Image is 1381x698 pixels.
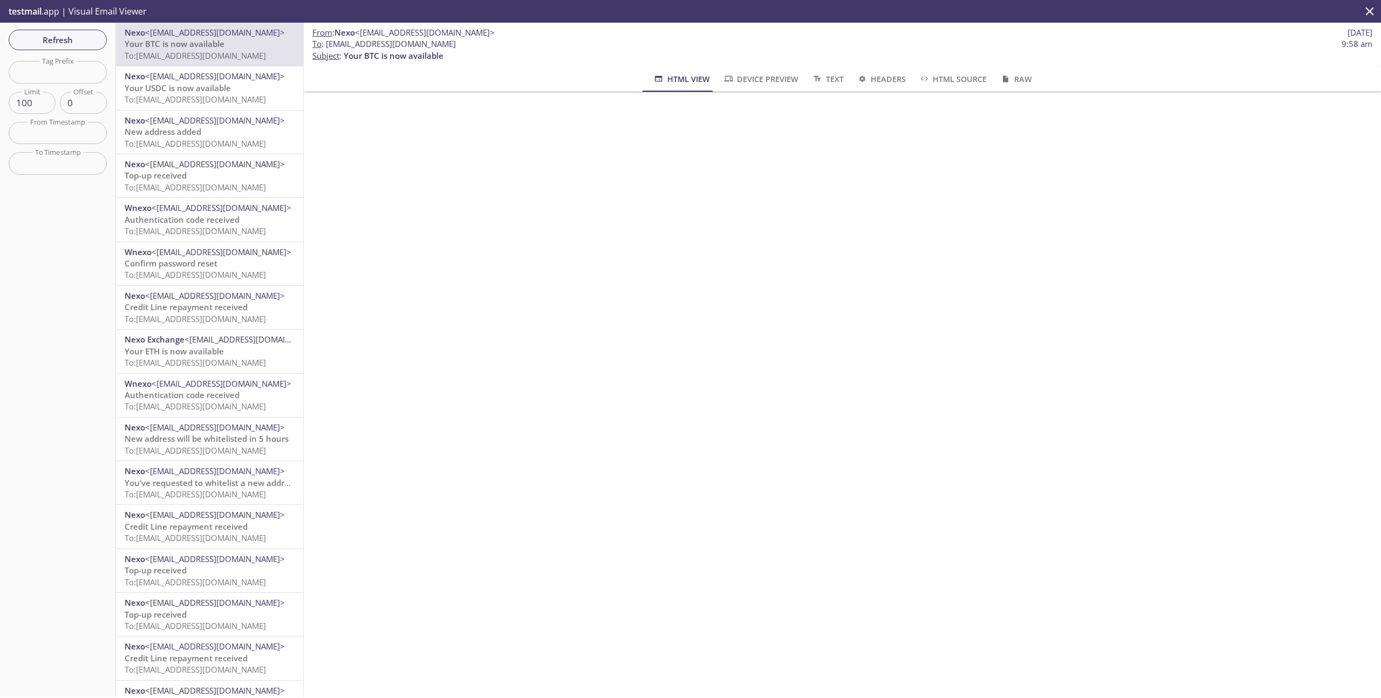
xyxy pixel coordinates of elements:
span: To: [EMAIL_ADDRESS][DOMAIN_NAME] [125,94,266,105]
div: Nexo<[EMAIL_ADDRESS][DOMAIN_NAME]>Credit Line repayment receivedTo:[EMAIL_ADDRESS][DOMAIN_NAME] [116,286,303,329]
span: Wnexo [125,247,152,257]
span: <[EMAIL_ADDRESS][DOMAIN_NAME]> [145,27,285,38]
span: Top-up received [125,170,187,181]
span: To: [EMAIL_ADDRESS][DOMAIN_NAME] [125,532,266,543]
span: Credit Line repayment received [125,653,248,663]
span: Raw [1000,72,1031,86]
span: Subject [312,50,339,61]
span: To: [EMAIL_ADDRESS][DOMAIN_NAME] [125,313,266,324]
span: Your USDC is now available [125,83,231,93]
span: Top-up received [125,609,187,620]
span: To: [EMAIL_ADDRESS][DOMAIN_NAME] [125,182,266,193]
span: Text [811,72,843,86]
span: To: [EMAIL_ADDRESS][DOMAIN_NAME] [125,357,266,368]
span: testmail [9,5,42,17]
span: To: [EMAIL_ADDRESS][DOMAIN_NAME] [125,50,266,61]
span: <[EMAIL_ADDRESS][DOMAIN_NAME]> [145,159,285,169]
button: Refresh [9,30,107,50]
span: Your BTC is now available [344,50,443,61]
span: To: [EMAIL_ADDRESS][DOMAIN_NAME] [125,489,266,499]
span: Wnexo [125,202,152,213]
div: Nexo<[EMAIL_ADDRESS][DOMAIN_NAME]>You’ve requested to whitelist a new addressTo:[EMAIL_ADDRESS][D... [116,461,303,504]
span: To: [EMAIL_ADDRESS][DOMAIN_NAME] [125,225,266,236]
span: <[EMAIL_ADDRESS][DOMAIN_NAME]> [152,202,291,213]
span: HTML Source [919,72,987,86]
div: Nexo<[EMAIL_ADDRESS][DOMAIN_NAME]>New address addedTo:[EMAIL_ADDRESS][DOMAIN_NAME] [116,111,303,154]
span: To [312,38,322,49]
span: Credit Line repayment received [125,302,248,312]
div: Nexo<[EMAIL_ADDRESS][DOMAIN_NAME]>Top-up receivedTo:[EMAIL_ADDRESS][DOMAIN_NAME] [116,154,303,197]
div: Nexo<[EMAIL_ADDRESS][DOMAIN_NAME]>New address will be whitelisted in 5 hoursTo:[EMAIL_ADDRESS][DO... [116,418,303,461]
div: Wnexo<[EMAIL_ADDRESS][DOMAIN_NAME]>Confirm password resetTo:[EMAIL_ADDRESS][DOMAIN_NAME] [116,242,303,285]
div: Nexo<[EMAIL_ADDRESS][DOMAIN_NAME]>Top-up receivedTo:[EMAIL_ADDRESS][DOMAIN_NAME] [116,593,303,636]
div: Wnexo<[EMAIL_ADDRESS][DOMAIN_NAME]>Authentication code receivedTo:[EMAIL_ADDRESS][DOMAIN_NAME] [116,198,303,241]
span: Nexo [125,27,145,38]
span: To: [EMAIL_ADDRESS][DOMAIN_NAME] [125,269,266,280]
span: <[EMAIL_ADDRESS][DOMAIN_NAME]> [145,71,285,81]
span: <[EMAIL_ADDRESS][DOMAIN_NAME]> [152,378,291,389]
span: New address added [125,126,201,137]
span: <[EMAIL_ADDRESS][DOMAIN_NAME]> [145,290,285,301]
div: Wnexo<[EMAIL_ADDRESS][DOMAIN_NAME]>Authentication code receivedTo:[EMAIL_ADDRESS][DOMAIN_NAME] [116,374,303,417]
span: You’ve requested to whitelist a new address [125,477,297,488]
span: Wnexo [125,378,152,389]
p: : [312,38,1372,61]
span: Nexo [125,115,145,126]
span: To: [EMAIL_ADDRESS][DOMAIN_NAME] [125,445,266,456]
span: <[EMAIL_ADDRESS][DOMAIN_NAME]> [145,641,285,652]
span: Authentication code received [125,389,240,400]
span: 9:58 am [1342,38,1372,50]
div: Nexo<[EMAIL_ADDRESS][DOMAIN_NAME]>Credit Line repayment receivedTo:[EMAIL_ADDRESS][DOMAIN_NAME] [116,637,303,680]
div: Nexo Exchange<[EMAIL_ADDRESS][DOMAIN_NAME]>Your ETH is now availableTo:[EMAIL_ADDRESS][DOMAIN_NAME] [116,330,303,373]
span: <[EMAIL_ADDRESS][DOMAIN_NAME]> [145,422,285,433]
span: To: [EMAIL_ADDRESS][DOMAIN_NAME] [125,664,266,675]
div: Nexo<[EMAIL_ADDRESS][DOMAIN_NAME]>Your USDC is now availableTo:[EMAIL_ADDRESS][DOMAIN_NAME] [116,66,303,110]
span: Device Preview [723,72,798,86]
span: Your BTC is now available [125,38,224,49]
span: Nexo [125,509,145,520]
span: <[EMAIL_ADDRESS][DOMAIN_NAME]> [145,509,285,520]
span: Refresh [17,33,98,47]
span: Headers [857,72,906,86]
span: HTML View [653,72,709,86]
span: To: [EMAIL_ADDRESS][DOMAIN_NAME] [125,577,266,587]
span: Nexo [125,159,145,169]
span: <[EMAIL_ADDRESS][DOMAIN_NAME]> [145,685,285,696]
span: From [312,27,332,38]
span: Nexo [334,27,355,38]
span: Nexo [125,641,145,652]
span: <[EMAIL_ADDRESS][DOMAIN_NAME]> [184,334,324,345]
span: Confirm password reset [125,258,217,269]
span: <[EMAIL_ADDRESS][DOMAIN_NAME]> [145,597,285,608]
span: To: [EMAIL_ADDRESS][DOMAIN_NAME] [125,620,266,631]
span: <[EMAIL_ADDRESS][DOMAIN_NAME]> [355,27,495,38]
span: Nexo [125,685,145,696]
span: To: [EMAIL_ADDRESS][DOMAIN_NAME] [125,401,266,412]
div: Nexo<[EMAIL_ADDRESS][DOMAIN_NAME]>Credit Line repayment receivedTo:[EMAIL_ADDRESS][DOMAIN_NAME] [116,505,303,548]
span: <[EMAIL_ADDRESS][DOMAIN_NAME]> [145,115,285,126]
div: Nexo<[EMAIL_ADDRESS][DOMAIN_NAME]>Your BTC is now availableTo:[EMAIL_ADDRESS][DOMAIN_NAME] [116,23,303,66]
span: : [312,27,495,38]
span: Nexo [125,290,145,301]
span: New address will be whitelisted in 5 hours [125,433,289,444]
span: [DATE] [1348,27,1372,38]
span: Nexo Exchange [125,334,184,345]
span: Your ETH is now available [125,346,224,357]
span: Nexo [125,597,145,608]
span: <[EMAIL_ADDRESS][DOMAIN_NAME]> [145,466,285,476]
span: Nexo [125,422,145,433]
span: Nexo [125,71,145,81]
span: <[EMAIL_ADDRESS][DOMAIN_NAME]> [152,247,291,257]
span: Credit Line repayment received [125,521,248,532]
span: To: [EMAIL_ADDRESS][DOMAIN_NAME] [125,138,266,149]
span: Top-up received [125,565,187,576]
span: Nexo [125,553,145,564]
span: <[EMAIL_ADDRESS][DOMAIN_NAME]> [145,553,285,564]
span: Nexo [125,466,145,476]
span: Authentication code received [125,214,240,225]
div: Nexo<[EMAIL_ADDRESS][DOMAIN_NAME]>Top-up receivedTo:[EMAIL_ADDRESS][DOMAIN_NAME] [116,549,303,592]
span: : [EMAIL_ADDRESS][DOMAIN_NAME] [312,38,456,50]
